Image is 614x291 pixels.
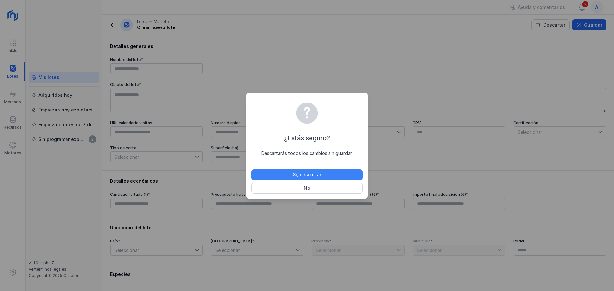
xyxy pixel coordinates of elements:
[304,185,310,191] div: No
[293,172,321,178] div: Sí, descartar
[251,134,363,142] div: ¿Estás seguro?
[251,183,363,194] button: No
[251,169,363,180] button: Sí, descartar
[251,150,363,157] div: Descartarás todos los cambios sin guardar.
